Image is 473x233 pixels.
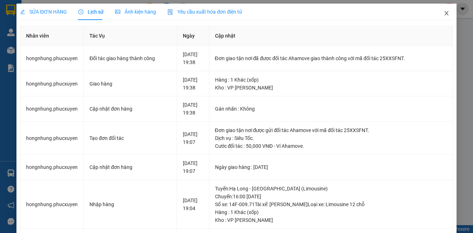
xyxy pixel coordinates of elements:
strong: 024 3236 3236 - [14,19,96,32]
span: picture [115,9,120,14]
th: Cập nhật [209,26,453,46]
th: Nhân viên [20,26,84,46]
span: Yêu cầu xuất hóa đơn điện tử [167,9,242,15]
div: [DATE] 19:07 [183,159,203,175]
strong: 0886 027 027 [49,47,81,53]
div: Cập nhật đơn hàng [89,105,171,113]
div: [DATE] 19:07 [183,130,203,146]
td: hongnhung.phucxuyen [20,155,84,180]
span: SỬA ĐƠN HÀNG [20,9,67,15]
span: Lịch sử [78,9,104,15]
div: Đơn giao tận nơi được gửi đối tác Ahamove với mã đối tác 25XXSFNT. [215,126,447,134]
div: Đơn giao tận nơi đã được đối tác Ahamove giao thành công với mã đối tác 25XXSFNT. [215,54,447,62]
div: Cập nhật đơn hàng [89,163,171,171]
div: [DATE] 19:38 [183,101,203,117]
div: [DATE] 19:38 [183,76,203,92]
div: Cước đối tác : 50,000 VNĐ - Ví Ahamove. [215,142,447,150]
th: Ngày [177,26,209,46]
div: [DATE] 19:38 [183,50,203,66]
span: Gửi hàng [GEOGRAPHIC_DATA]: Hotline: [14,13,96,38]
div: Kho : VP [PERSON_NAME] [215,84,447,92]
strong: 0888 827 827 - 0848 827 827 [46,26,96,38]
div: Kho : VP [PERSON_NAME] [215,216,447,224]
td: hongnhung.phucxuyen [20,122,84,155]
td: hongnhung.phucxuyen [20,180,84,229]
div: Ngày giao hàng : [DATE] [215,163,447,171]
div: Tuyến : Hạ Long - [GEOGRAPHIC_DATA] (Limousine) Chuyến: 16:00 [DATE] Số xe: 14F-009.71 Tài xế: [P... [215,185,447,208]
th: Tác Vụ [84,26,177,46]
button: Close [437,4,457,24]
td: hongnhung.phucxuyen [20,96,84,122]
div: Hàng : 1 Khác (xốp) [215,76,447,84]
div: Giao hàng [89,80,171,88]
strong: Công ty TNHH Phúc Xuyên [15,4,95,11]
div: Nhập hàng [89,200,171,208]
span: close [444,10,449,16]
strong: 02033 616 626 - [29,40,95,53]
span: Gửi hàng Hạ Long: Hotline: [15,40,95,53]
div: Gán nhãn : Không [215,105,447,113]
img: icon [167,9,173,15]
div: [DATE] 19:04 [183,196,203,212]
div: Đối tác giao hàng thành công [89,54,171,62]
div: Hàng : 1 Khác (xốp) [215,208,447,216]
div: Tạo đơn đối tác [89,134,171,142]
span: Ảnh kiện hàng [115,9,156,15]
img: logo [5,53,14,88]
span: edit [20,9,25,14]
td: hongnhung.phucxuyen [20,46,84,71]
td: hongnhung.phucxuyen [20,71,84,97]
span: clock-circle [78,9,83,14]
div: Dịch vụ : Siêu Tốc. [215,134,447,142]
